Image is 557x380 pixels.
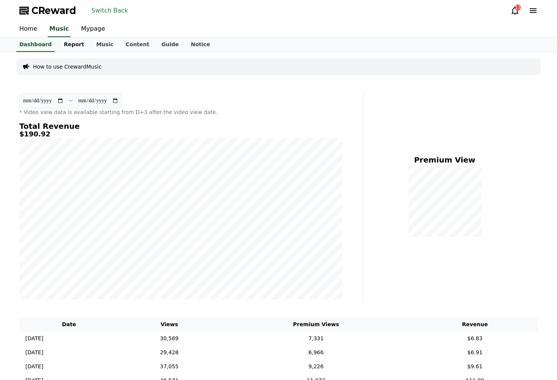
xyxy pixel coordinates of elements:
[16,38,55,52] a: Dashboard
[510,6,519,15] a: 13
[220,317,412,332] th: Premium Views
[13,21,43,37] a: Home
[220,360,412,374] td: 9,226
[25,363,43,371] p: [DATE]
[412,317,538,332] th: Revenue
[119,317,220,332] th: Views
[119,346,220,360] td: 29,428
[68,96,73,105] p: ~
[412,360,538,374] td: $9.61
[75,21,111,37] a: Mypage
[220,332,412,346] td: 7,331
[185,38,216,52] a: Notice
[220,346,412,360] td: 6,966
[58,38,90,52] a: Report
[19,108,342,116] p: * Video view data is available starting from D+3 after the video view date.
[25,349,43,357] p: [DATE]
[119,38,155,52] a: Content
[88,5,131,17] button: Switch Back
[515,5,521,11] div: 13
[119,332,220,346] td: 30,569
[19,317,119,332] th: Date
[25,335,43,342] p: [DATE]
[412,346,538,360] td: $6.91
[19,122,342,130] h4: Total Revenue
[31,5,76,17] span: CReward
[412,332,538,346] td: $6.83
[48,21,70,37] a: Music
[33,63,102,70] a: How to use CrewardMusic
[19,5,76,17] a: CReward
[19,130,342,138] h5: $190.92
[119,360,220,374] td: 37,055
[90,38,119,52] a: Music
[370,156,519,164] h4: Premium View
[155,38,185,52] a: Guide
